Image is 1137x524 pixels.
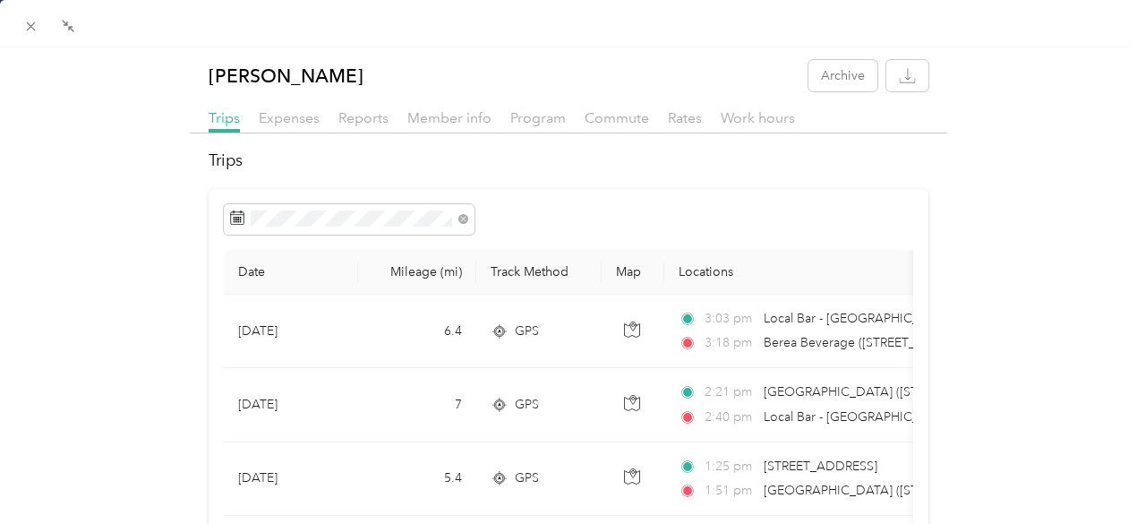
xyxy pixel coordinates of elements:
span: GPS [515,395,539,415]
span: Trips [209,109,240,126]
span: 3:18 pm [705,333,756,353]
span: Rates [668,109,702,126]
button: Archive [808,60,877,91]
span: Expenses [259,109,320,126]
td: [DATE] [224,295,358,368]
h2: Trips [209,149,929,173]
span: 1:51 pm [705,481,756,501]
span: [STREET_ADDRESS] [764,459,877,474]
span: Member info [407,109,492,126]
th: Date [224,250,358,295]
th: Map [602,250,664,295]
span: [GEOGRAPHIC_DATA] ([STREET_ADDRESS]) [764,384,1017,399]
th: Track Method [476,250,602,295]
iframe: Everlance-gr Chat Button Frame [1037,424,1137,524]
th: Mileage (mi) [358,250,476,295]
span: Local Bar - [GEOGRAPHIC_DATA] ([STREET_ADDRESS]) [764,311,1080,326]
span: 2:40 pm [705,408,756,427]
td: 6.4 [358,295,476,368]
td: [DATE] [224,442,358,516]
span: Reports [338,109,389,126]
th: Locations [664,250,1076,295]
span: Work hours [721,109,795,126]
td: 7 [358,368,476,442]
span: Local Bar - [GEOGRAPHIC_DATA] ([STREET_ADDRESS]) [764,409,1080,425]
span: Berea Beverage ([STREET_ADDRESS]) [764,335,979,350]
span: GPS [515,322,539,341]
span: GPS [515,468,539,488]
span: [GEOGRAPHIC_DATA] ([STREET_ADDRESS]) [764,483,1017,498]
span: 3:03 pm [705,309,756,329]
p: [PERSON_NAME] [209,60,363,91]
span: 1:25 pm [705,457,756,477]
td: [DATE] [224,368,358,442]
span: Program [510,109,566,126]
span: 2:21 pm [705,382,756,402]
span: Commute [585,109,649,126]
td: 5.4 [358,442,476,516]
